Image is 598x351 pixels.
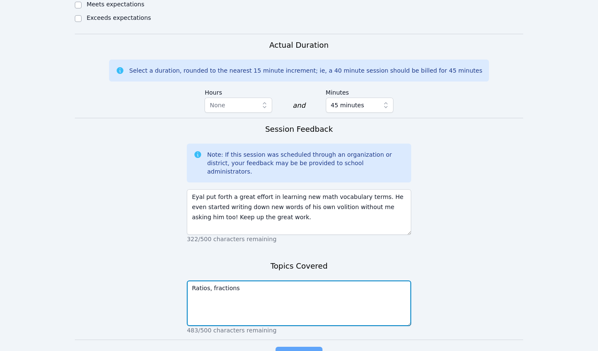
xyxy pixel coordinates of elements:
[269,39,328,51] h3: Actual Duration
[270,260,328,272] h3: Topics Covered
[187,235,411,243] p: 322/500 characters remaining
[187,326,411,335] p: 483/500 characters remaining
[187,189,411,235] textarea: Eyal put forth a great effort in learning new math vocabulary terms. He even started writing down...
[129,66,482,75] div: Select a duration, rounded to the nearest 15 minute increment; ie, a 40 minute session should be ...
[326,85,393,98] label: Minutes
[207,150,404,176] div: Note: If this session was scheduled through an organization or district, your feedback may be be ...
[205,85,272,98] label: Hours
[292,101,305,111] div: and
[265,123,333,135] h3: Session Feedback
[205,98,272,113] button: None
[326,98,393,113] button: 45 minutes
[331,100,364,110] span: 45 minutes
[87,1,145,8] label: Meets expectations
[210,102,225,109] span: None
[187,280,411,326] textarea: Ratios, fractions
[87,14,151,21] label: Exceeds expectations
